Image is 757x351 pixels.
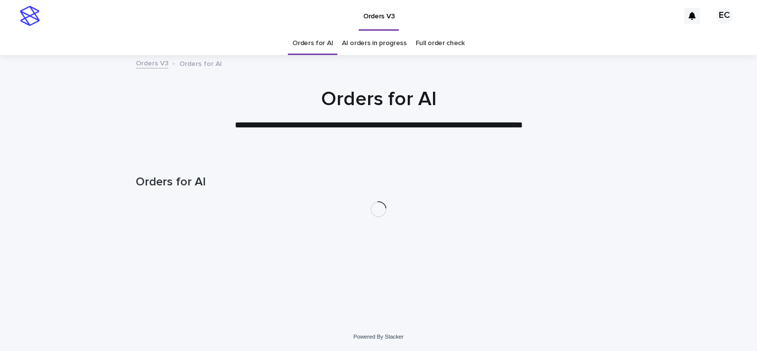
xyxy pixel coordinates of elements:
a: Full order check [416,32,465,55]
h1: Orders for AI [136,175,621,189]
a: AI orders in progress [342,32,407,55]
a: Orders V3 [136,57,168,68]
p: Orders for AI [179,58,222,68]
a: Orders for AI [292,32,333,55]
div: EC [716,8,732,24]
h1: Orders for AI [136,87,621,111]
img: stacker-logo-s-only.png [20,6,40,26]
a: Powered By Stacker [353,334,403,340]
